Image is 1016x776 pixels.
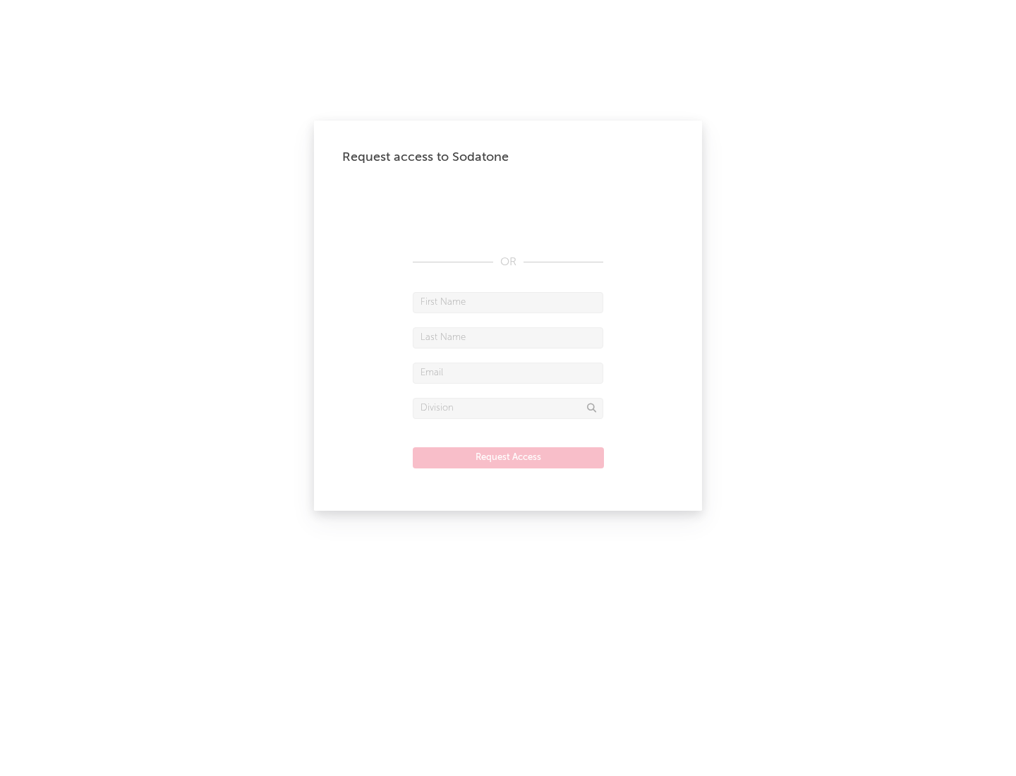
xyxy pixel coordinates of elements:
input: Email [413,363,603,384]
div: Request access to Sodatone [342,149,674,166]
div: OR [413,254,603,271]
button: Request Access [413,447,604,468]
input: Division [413,398,603,419]
input: First Name [413,292,603,313]
input: Last Name [413,327,603,348]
